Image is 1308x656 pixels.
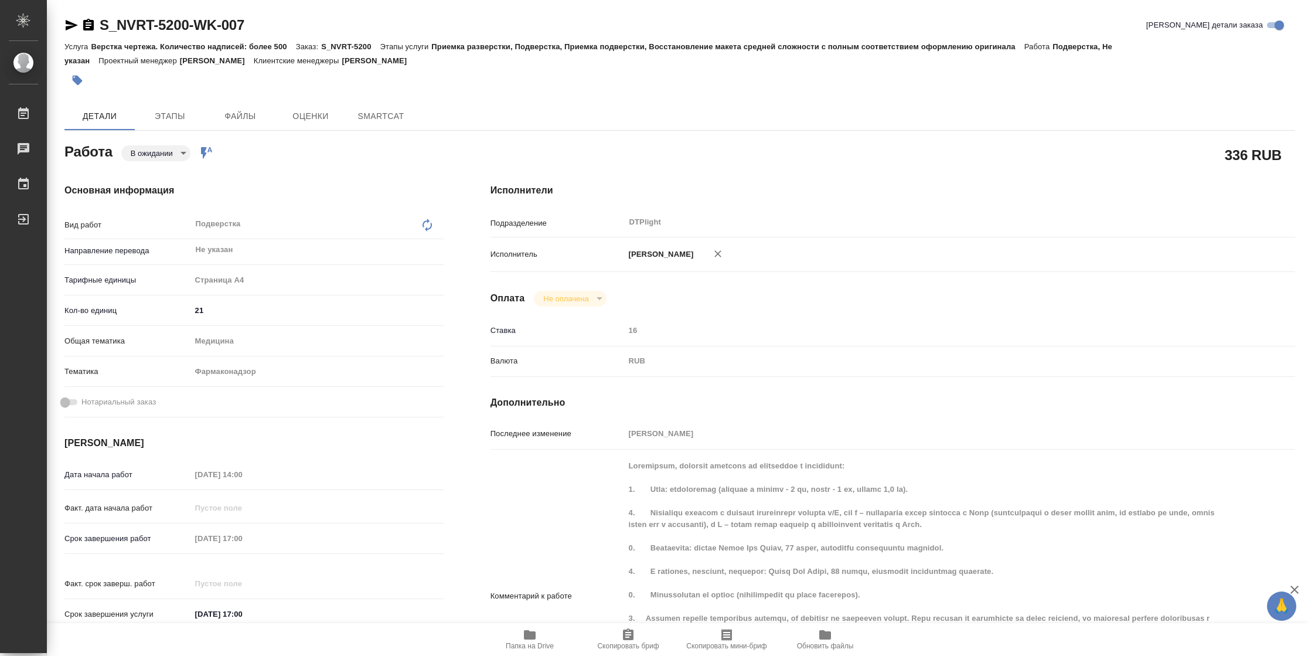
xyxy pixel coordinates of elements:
p: Срок завершения услуги [64,609,191,620]
span: Скопировать мини-бриф [686,642,767,650]
p: Кол-во единиц [64,305,191,317]
p: Заказ: [296,42,321,51]
span: Папка на Drive [506,642,554,650]
p: [PERSON_NAME] [342,56,415,65]
p: Вид работ [64,219,191,231]
p: Услуга [64,42,91,51]
button: Папка на Drive [481,623,579,656]
div: RUB [625,351,1228,371]
p: Клиентские менеджеры [254,56,342,65]
p: Последнее изменение [491,428,625,440]
p: [PERSON_NAME] [625,249,694,260]
input: Пустое поле [191,575,294,592]
button: 🙏 [1267,592,1296,621]
p: Подразделение [491,217,625,229]
span: Нотариальный заказ [81,396,156,408]
p: Тематика [64,366,191,378]
p: Верстка чертежа. Количество надписей: более 500 [91,42,295,51]
input: ✎ Введи что-нибудь [191,606,294,623]
button: Обновить файлы [776,623,874,656]
span: Этапы [142,109,198,124]
p: Направление перевода [64,245,191,257]
button: Скопировать бриф [579,623,677,656]
span: Скопировать бриф [597,642,659,650]
p: Срок завершения работ [64,533,191,545]
p: Факт. дата начала работ [64,502,191,514]
input: Пустое поле [191,499,294,516]
a: S_NVRT-5200-WK-007 [100,17,244,33]
h4: Оплата [491,291,525,305]
input: Пустое поле [191,530,294,547]
span: Файлы [212,109,268,124]
input: Пустое поле [191,466,294,483]
div: В ожидании [121,145,190,161]
button: В ожидании [127,148,176,158]
h2: 336 RUB [1225,145,1282,165]
span: Обновить файлы [797,642,854,650]
span: 🙏 [1272,594,1292,618]
input: ✎ Введи что-нибудь [191,302,444,319]
h4: Исполнители [491,183,1295,198]
p: Валюта [491,355,625,367]
p: Исполнитель [491,249,625,260]
span: [PERSON_NAME] детали заказа [1146,19,1263,31]
button: Скопировать ссылку для ЯМессенджера [64,18,79,32]
p: Работа [1024,42,1053,51]
input: Пустое поле [625,425,1228,442]
p: Этапы услуги [380,42,432,51]
button: Добавить тэг [64,67,90,93]
p: Тарифные единицы [64,274,191,286]
p: [PERSON_NAME] [180,56,254,65]
div: Медицина [191,331,444,351]
p: Ставка [491,325,625,337]
span: Детали [71,109,128,124]
button: Удалить исполнителя [705,241,731,267]
span: SmartCat [353,109,409,124]
button: Скопировать ссылку [81,18,96,32]
p: Проектный менеджер [98,56,179,65]
p: Приемка разверстки, Подверстка, Приемка подверстки, Восстановление макета средней сложности с пол... [431,42,1024,51]
div: Фармаконадзор [191,362,444,382]
div: В ожидании [534,291,606,307]
div: Страница А4 [191,270,444,290]
p: Дата начала работ [64,469,191,481]
button: Не оплачена [540,294,592,304]
p: Общая тематика [64,335,191,347]
span: Оценки [282,109,339,124]
h4: [PERSON_NAME] [64,436,444,450]
h2: Работа [64,140,113,161]
p: S_NVRT-5200 [321,42,380,51]
p: Факт. срок заверш. работ [64,578,191,590]
p: Комментарий к работе [491,590,625,602]
input: Пустое поле [625,322,1228,339]
h4: Основная информация [64,183,444,198]
h4: Дополнительно [491,396,1295,410]
button: Скопировать мини-бриф [677,623,776,656]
